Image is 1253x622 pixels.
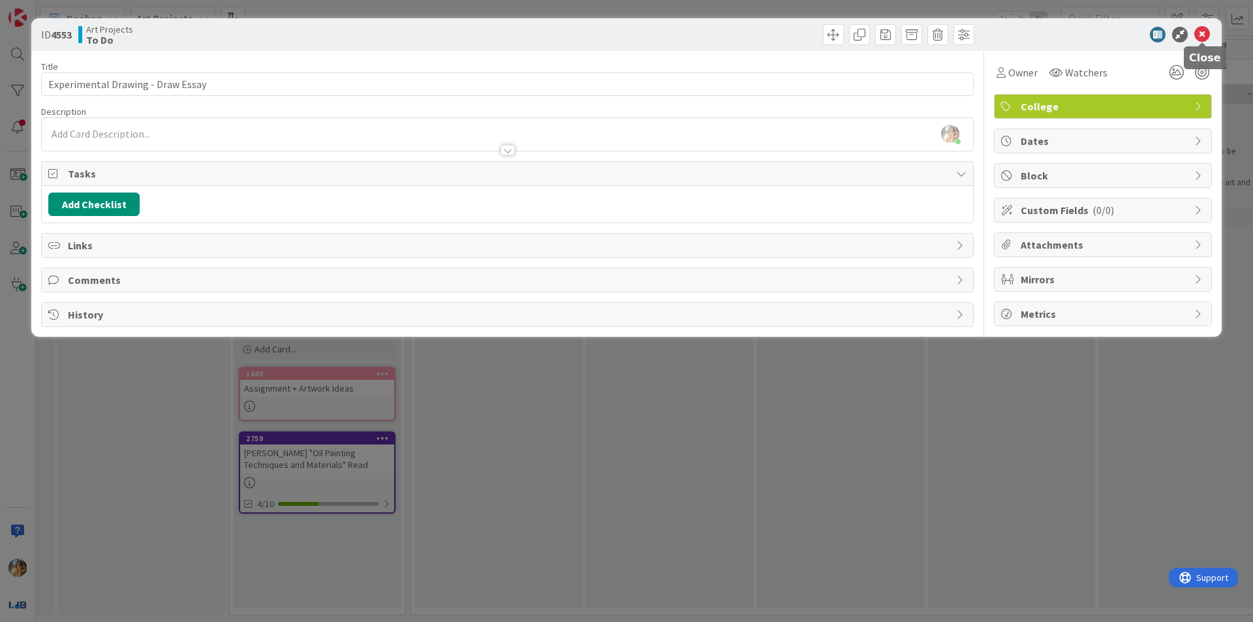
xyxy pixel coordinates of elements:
label: Title [41,61,58,72]
span: Support [27,2,59,18]
span: Block [1021,168,1188,183]
span: Art Projects [86,24,133,35]
span: Watchers [1065,65,1107,80]
span: Links [68,238,950,253]
button: Add Checklist [48,193,140,216]
span: Attachments [1021,237,1188,253]
span: Owner [1008,65,1038,80]
h5: Close [1189,52,1221,64]
span: Description [41,106,86,117]
span: ID [41,27,72,42]
span: Tasks [68,166,950,181]
span: History [68,307,950,322]
span: Custom Fields [1021,202,1188,218]
b: To Do [86,35,133,45]
span: Comments [68,272,950,288]
span: Metrics [1021,306,1188,322]
img: DgSP5OpwsSRUZKwS8gMSzgstfBmcQ77l.jpg [941,125,959,143]
span: College [1021,99,1188,114]
span: Dates [1021,133,1188,149]
b: 4553 [51,28,72,41]
span: Mirrors [1021,272,1188,287]
span: ( 0/0 ) [1092,204,1114,217]
input: type card name here... [41,72,974,96]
